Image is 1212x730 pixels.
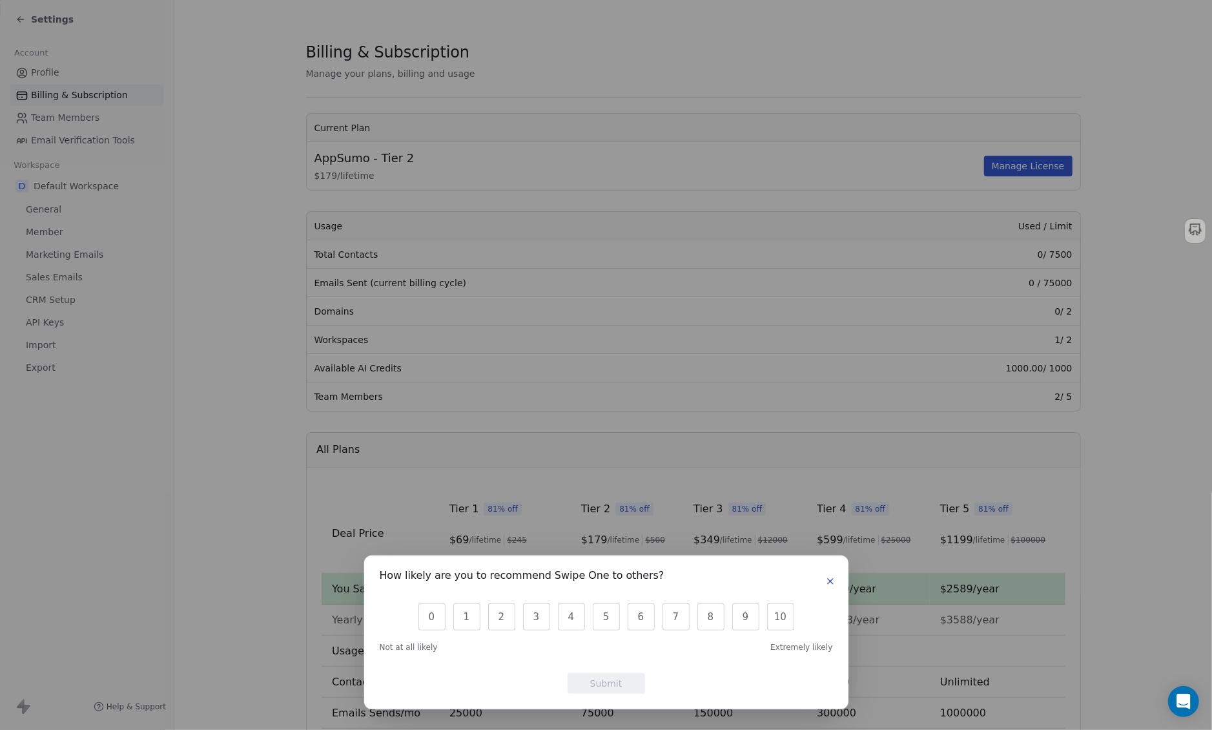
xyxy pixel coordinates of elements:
button: 9 [732,603,759,631]
button: 10 [767,603,794,631]
button: 5 [593,603,620,631]
button: 2 [488,603,515,631]
h1: How likely are you to recommend Swipe One to others? [380,571,664,584]
button: 4 [558,603,585,631]
button: 8 [697,603,724,631]
button: 0 [418,603,446,631]
button: 1 [453,603,480,631]
button: 7 [662,603,690,631]
button: 3 [523,603,550,631]
button: Submit [568,673,645,694]
span: Not at all likely [380,642,438,652]
button: 6 [628,603,655,631]
span: Extremely likely [770,642,832,652]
